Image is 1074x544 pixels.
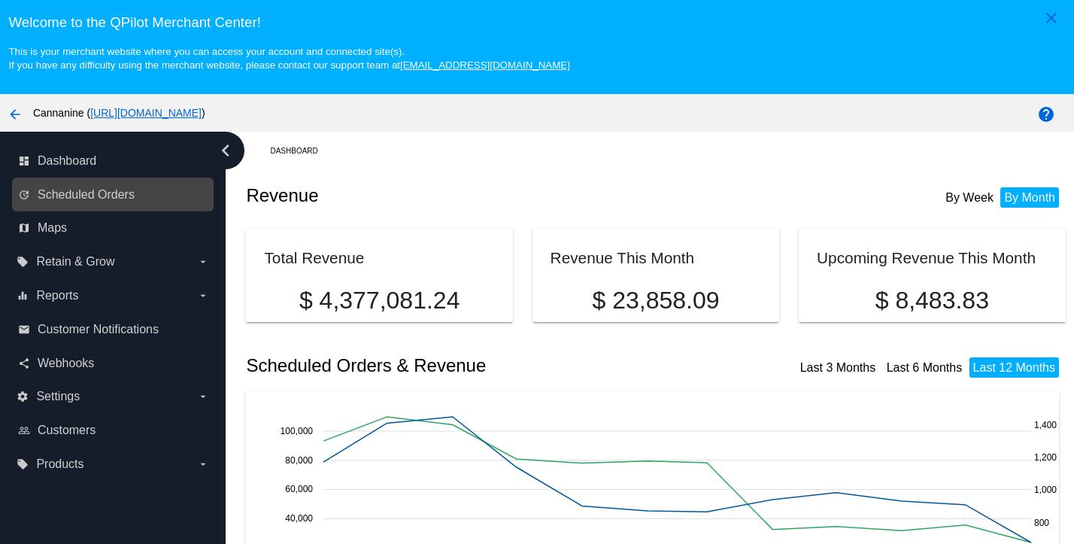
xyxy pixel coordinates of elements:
[197,391,209,403] i: arrow_drop_down
[18,216,209,240] a: map Maps
[17,391,29,403] i: settings
[38,323,159,336] span: Customer Notifications
[18,424,30,436] i: people_outline
[90,107,202,119] a: [URL][DOMAIN_NAME]
[1000,187,1059,208] li: By Month
[281,426,314,436] text: 100,000
[286,485,314,495] text: 60,000
[18,222,30,234] i: map
[246,185,656,206] h2: Revenue
[18,418,209,442] a: people_outline Customers
[1034,420,1057,430] text: 1,400
[8,46,569,71] small: This is your merchant website where you can access your account and connected site(s). If you hav...
[18,183,209,207] a: update Scheduled Orders
[1034,485,1057,496] text: 1,000
[270,139,331,163] a: Dashboard
[286,455,314,466] text: 80,000
[17,458,29,470] i: local_offer
[887,361,963,374] a: Last 6 Months
[817,287,1047,315] p: $ 8,483.83
[400,59,570,71] a: [EMAIL_ADDRESS][DOMAIN_NAME]
[18,149,209,173] a: dashboard Dashboard
[197,458,209,470] i: arrow_drop_down
[18,351,209,375] a: share Webhooks
[1034,518,1049,528] text: 800
[246,355,656,376] h2: Scheduled Orders & Revenue
[214,138,238,163] i: chevron_left
[973,361,1055,374] a: Last 12 Months
[18,357,30,369] i: share
[1037,105,1055,123] mat-icon: help
[38,221,67,235] span: Maps
[264,287,494,315] p: $ 4,377,081.24
[17,290,29,302] i: equalizer
[6,105,24,123] mat-icon: arrow_back
[38,188,135,202] span: Scheduled Orders
[18,324,30,336] i: email
[38,424,96,437] span: Customers
[18,318,209,342] a: email Customer Notifications
[942,187,997,208] li: By Week
[551,287,762,315] p: $ 23,858.09
[18,155,30,167] i: dashboard
[1042,9,1060,27] mat-icon: close
[17,256,29,268] i: local_offer
[800,361,876,374] a: Last 3 Months
[36,390,80,403] span: Settings
[38,154,96,168] span: Dashboard
[551,249,695,266] h2: Revenue This Month
[18,189,30,201] i: update
[197,256,209,268] i: arrow_drop_down
[36,289,78,302] span: Reports
[197,290,209,302] i: arrow_drop_down
[8,14,1065,31] h3: Welcome to the QPilot Merchant Center!
[264,249,364,266] h2: Total Revenue
[1034,452,1057,463] text: 1,200
[38,357,94,370] span: Webhooks
[33,107,205,119] span: Cannanine ( )
[817,249,1036,266] h2: Upcoming Revenue This Month
[286,513,314,524] text: 40,000
[36,255,114,269] span: Retain & Grow
[36,457,83,471] span: Products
